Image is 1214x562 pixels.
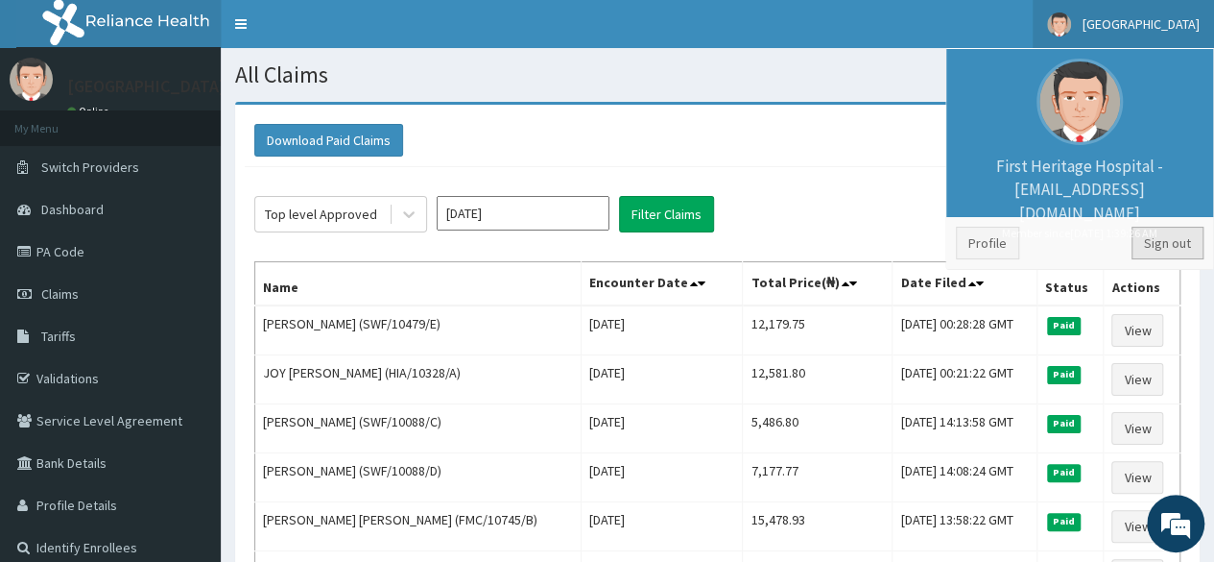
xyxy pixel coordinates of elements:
td: [DATE] [582,502,743,551]
a: View [1111,412,1163,445]
input: Select Month and Year [437,196,609,231]
img: User Image [1036,59,1123,145]
div: Top level Approved [265,205,377,224]
a: Sign out [1131,227,1203,259]
td: [DATE] 13:58:22 GMT [893,502,1036,551]
a: Online [67,105,113,118]
td: [DATE] 14:13:58 GMT [893,404,1036,453]
img: d_794563401_company_1708531726252_794563401 [36,96,78,144]
a: View [1111,461,1163,494]
p: [GEOGRAPHIC_DATA] [67,78,226,95]
td: [DATE] [582,305,743,355]
td: [DATE] 00:28:28 GMT [893,305,1036,355]
img: User Image [1047,12,1071,37]
td: [DATE] [582,355,743,404]
td: [DATE] [582,453,743,502]
div: Minimize live chat window [315,10,361,56]
th: Name [255,262,582,306]
td: [DATE] 00:21:22 GMT [893,355,1036,404]
h1: All Claims [235,62,1200,87]
a: View [1111,363,1163,396]
span: Claims [41,285,79,303]
td: 7,177.77 [743,453,893,502]
td: [PERSON_NAME] [PERSON_NAME] (FMC/10745/B) [255,502,582,551]
span: Dashboard [41,201,104,218]
a: View [1111,510,1163,543]
td: 12,179.75 [743,305,893,355]
th: Actions [1104,262,1180,306]
p: First Heritage Hospital - [EMAIL_ADDRESS][DOMAIN_NAME] [956,155,1203,241]
td: JOY [PERSON_NAME] (HIA/10328/A) [255,355,582,404]
td: 5,486.80 [743,404,893,453]
th: Status [1036,262,1104,306]
span: Switch Providers [41,159,139,176]
th: Encounter Date [582,262,743,306]
img: User Image [10,58,53,101]
td: 15,478.93 [743,502,893,551]
small: Member since [DATE] 1:39:26 AM [956,225,1203,241]
th: Date Filed [893,262,1036,306]
td: [PERSON_NAME] (SWF/10088/D) [255,453,582,502]
td: [PERSON_NAME] (SWF/10088/C) [255,404,582,453]
span: Paid [1047,317,1082,334]
div: Chat with us now [100,108,322,133]
button: Filter Claims [619,196,714,232]
td: [DATE] [582,404,743,453]
td: 12,581.80 [743,355,893,404]
th: Total Price(₦) [743,262,893,306]
span: We're online! [111,162,265,356]
span: Paid [1047,366,1082,383]
span: Paid [1047,415,1082,432]
span: Tariffs [41,328,76,345]
span: Paid [1047,513,1082,530]
a: Profile [956,227,1019,259]
button: Download Paid Claims [254,124,403,157]
span: Paid [1047,464,1082,481]
span: [GEOGRAPHIC_DATA] [1083,15,1200,33]
td: [PERSON_NAME] (SWF/10479/E) [255,305,582,355]
textarea: Type your message and hit 'Enter' [10,365,366,432]
a: View [1111,314,1163,347]
td: [DATE] 14:08:24 GMT [893,453,1036,502]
